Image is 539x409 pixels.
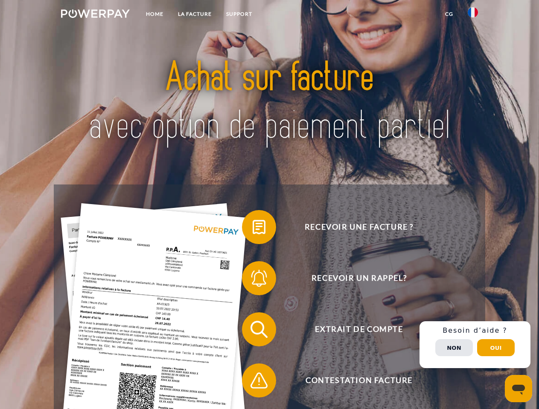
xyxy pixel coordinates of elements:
span: Contestation Facture [254,363,463,397]
span: Recevoir une facture ? [254,210,463,244]
img: fr [468,7,478,17]
button: Non [435,339,473,356]
button: Contestation Facture [242,363,464,397]
a: LA FACTURE [171,6,219,22]
img: qb_warning.svg [248,370,270,391]
button: Extrait de compte [242,312,464,346]
a: CG [438,6,460,22]
img: logo-powerpay-white.svg [61,9,130,18]
span: Recevoir un rappel? [254,261,463,295]
a: Support [219,6,259,22]
h3: Besoin d’aide ? [425,326,525,335]
img: qb_bill.svg [248,216,270,238]
button: Recevoir un rappel? [242,261,464,295]
img: title-powerpay_fr.svg [82,41,457,163]
iframe: Bouton de lancement de la fenêtre de messagerie [505,375,532,402]
a: Home [139,6,171,22]
button: Oui [477,339,515,356]
img: qb_search.svg [248,319,270,340]
span: Extrait de compte [254,312,463,346]
img: qb_bell.svg [248,268,270,289]
button: Recevoir une facture ? [242,210,464,244]
div: Schnellhilfe [420,321,530,368]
